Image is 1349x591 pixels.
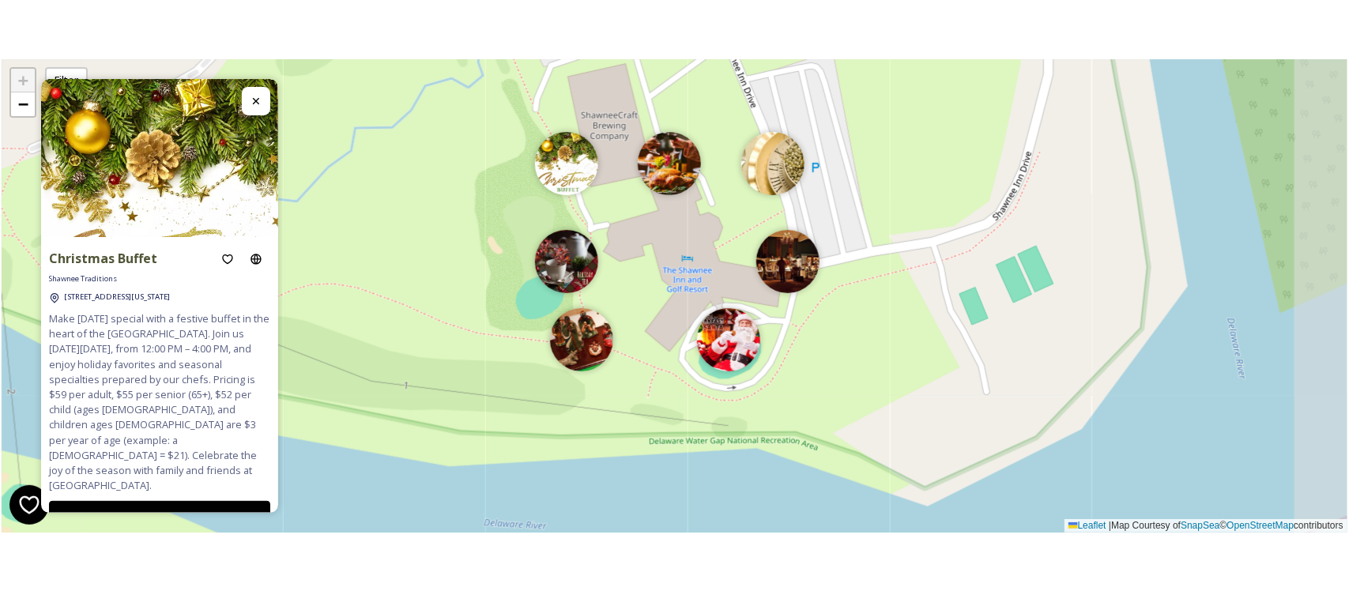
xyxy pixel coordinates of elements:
[49,501,270,533] button: BOOK NOW
[49,311,270,493] span: Make [DATE] special with a festive buffet in the heart of the [GEOGRAPHIC_DATA]. Join us [DATE][D...
[1068,520,1106,531] a: Leaflet
[535,131,598,194] img: Marker
[741,131,805,194] img: Marker
[49,250,157,267] strong: Christmas Buffet
[45,67,88,93] div: Filter
[697,307,760,371] img: Marker
[1109,520,1111,531] span: |
[64,288,170,303] a: [STREET_ADDRESS][US_STATE]
[11,92,35,116] a: Zoom out
[1227,520,1294,531] a: OpenStreetMap
[1065,519,1347,533] div: Map Courtesy of © contributors
[1181,520,1219,531] a: SnapSea
[550,307,613,371] img: Marker
[18,70,28,90] span: +
[49,273,117,284] span: Shawnee Traditions
[535,229,598,292] img: Marker
[41,79,278,316] img: ChristmasBuffet484x484.jpg
[638,131,701,194] img: Marker
[64,292,170,302] span: [STREET_ADDRESS][US_STATE]
[11,69,35,92] a: Zoom in
[18,94,28,114] span: −
[756,229,820,292] img: Marker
